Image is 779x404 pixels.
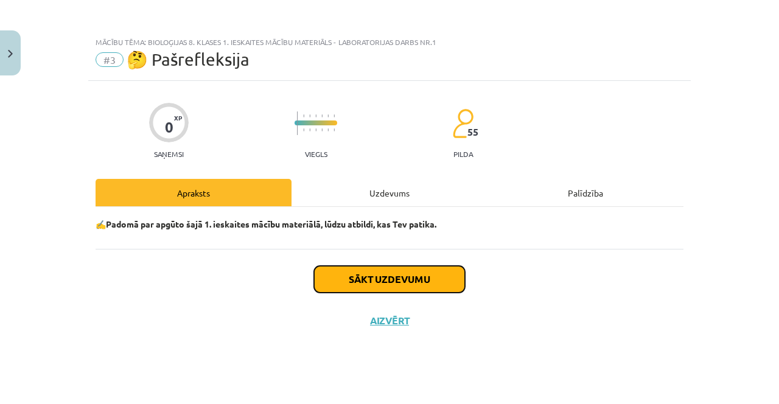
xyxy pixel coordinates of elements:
[96,38,683,46] div: Mācību tēma: Bioloģijas 8. klases 1. ieskaites mācību materiāls - laboratorijas darbs nr.1
[334,114,335,117] img: icon-short-line-57e1e144782c952c97e751825c79c345078a6d821885a25fce030b3d8c18986b.svg
[309,128,310,131] img: icon-short-line-57e1e144782c952c97e751825c79c345078a6d821885a25fce030b3d8c18986b.svg
[314,266,465,293] button: Sākt uzdevumu
[96,52,124,67] span: #3
[315,114,316,117] img: icon-short-line-57e1e144782c952c97e751825c79c345078a6d821885a25fce030b3d8c18986b.svg
[8,50,13,58] img: icon-close-lesson-0947bae3869378f0d4975bcd49f059093ad1ed9edebbc8119c70593378902aed.svg
[96,179,292,206] div: Apraksts
[303,128,304,131] img: icon-short-line-57e1e144782c952c97e751825c79c345078a6d821885a25fce030b3d8c18986b.svg
[315,128,316,131] img: icon-short-line-57e1e144782c952c97e751825c79c345078a6d821885a25fce030b3d8c18986b.svg
[127,49,250,69] span: 🤔 Pašrefleksija
[453,150,473,158] p: pilda
[327,114,329,117] img: icon-short-line-57e1e144782c952c97e751825c79c345078a6d821885a25fce030b3d8c18986b.svg
[327,128,329,131] img: icon-short-line-57e1e144782c952c97e751825c79c345078a6d821885a25fce030b3d8c18986b.svg
[303,114,304,117] img: icon-short-line-57e1e144782c952c97e751825c79c345078a6d821885a25fce030b3d8c18986b.svg
[452,108,473,139] img: students-c634bb4e5e11cddfef0936a35e636f08e4e9abd3cc4e673bd6f9a4125e45ecb1.svg
[321,128,323,131] img: icon-short-line-57e1e144782c952c97e751825c79c345078a6d821885a25fce030b3d8c18986b.svg
[467,127,478,138] span: 55
[165,119,173,136] div: 0
[149,150,189,158] p: Saņemsi
[321,114,323,117] img: icon-short-line-57e1e144782c952c97e751825c79c345078a6d821885a25fce030b3d8c18986b.svg
[96,218,436,229] strong: ✍️Padomā par apgūto šajā 1. ieskaites mācību materiālā, lūdzu atbildi, kas Tev patika.
[334,128,335,131] img: icon-short-line-57e1e144782c952c97e751825c79c345078a6d821885a25fce030b3d8c18986b.svg
[297,111,298,135] img: icon-long-line-d9ea69661e0d244f92f715978eff75569469978d946b2353a9bb055b3ed8787d.svg
[305,150,327,158] p: Viegls
[487,179,683,206] div: Palīdzība
[292,179,487,206] div: Uzdevums
[174,114,182,121] span: XP
[366,315,413,327] button: Aizvērt
[309,114,310,117] img: icon-short-line-57e1e144782c952c97e751825c79c345078a6d821885a25fce030b3d8c18986b.svg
